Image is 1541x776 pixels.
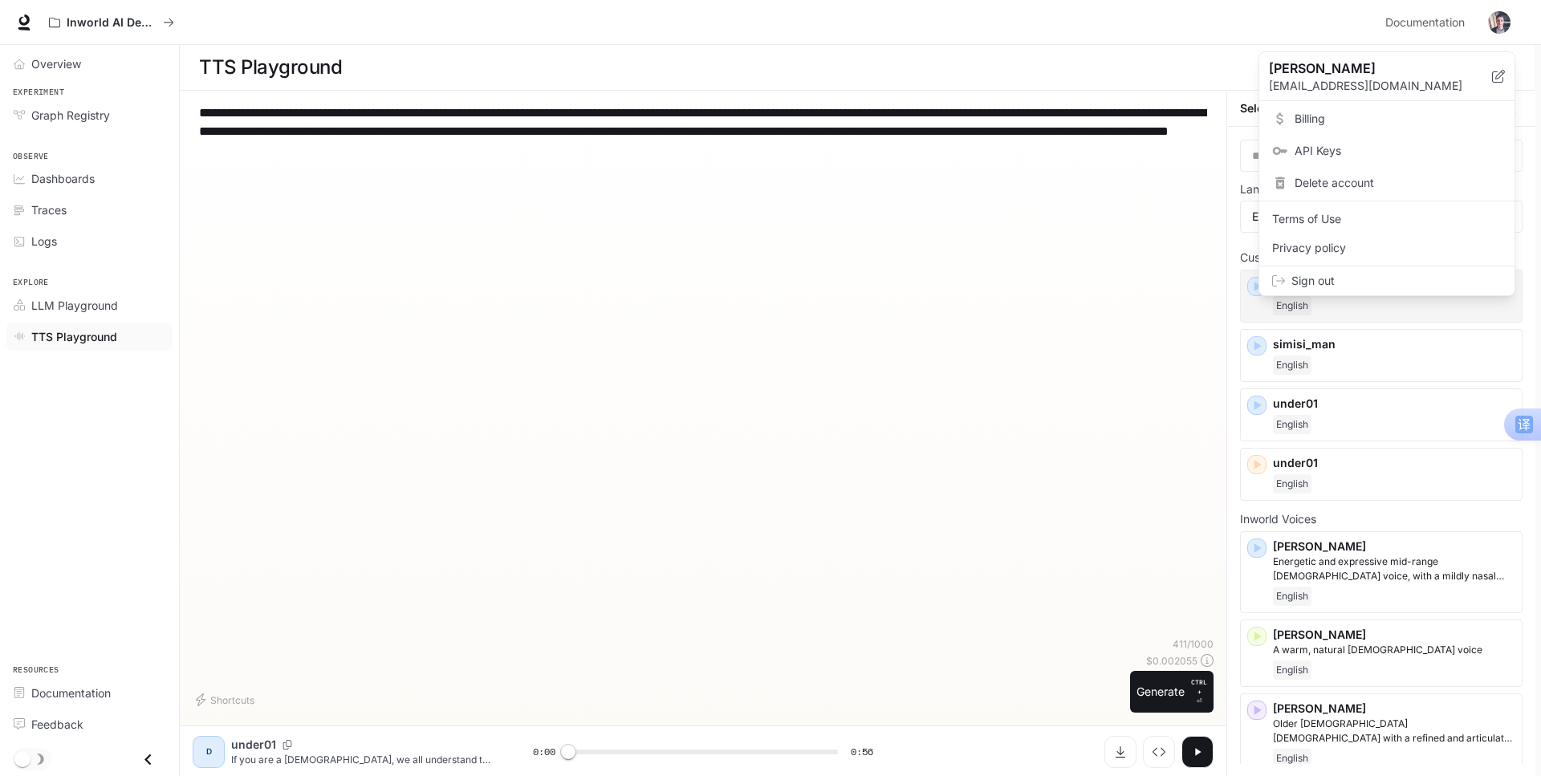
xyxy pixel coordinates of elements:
[1262,234,1511,262] a: Privacy policy
[1295,111,1502,127] span: Billing
[1272,211,1502,227] span: Terms of Use
[1262,104,1511,133] a: Billing
[1269,59,1466,78] p: [PERSON_NAME]
[1295,143,1502,159] span: API Keys
[1295,175,1502,191] span: Delete account
[1262,136,1511,165] a: API Keys
[1272,240,1502,256] span: Privacy policy
[1262,205,1511,234] a: Terms of Use
[1269,78,1492,94] p: [EMAIL_ADDRESS][DOMAIN_NAME]
[1291,273,1502,289] span: Sign out
[1259,52,1515,101] div: [PERSON_NAME][EMAIL_ADDRESS][DOMAIN_NAME]
[1262,169,1511,197] div: Delete account
[1259,266,1515,295] div: Sign out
